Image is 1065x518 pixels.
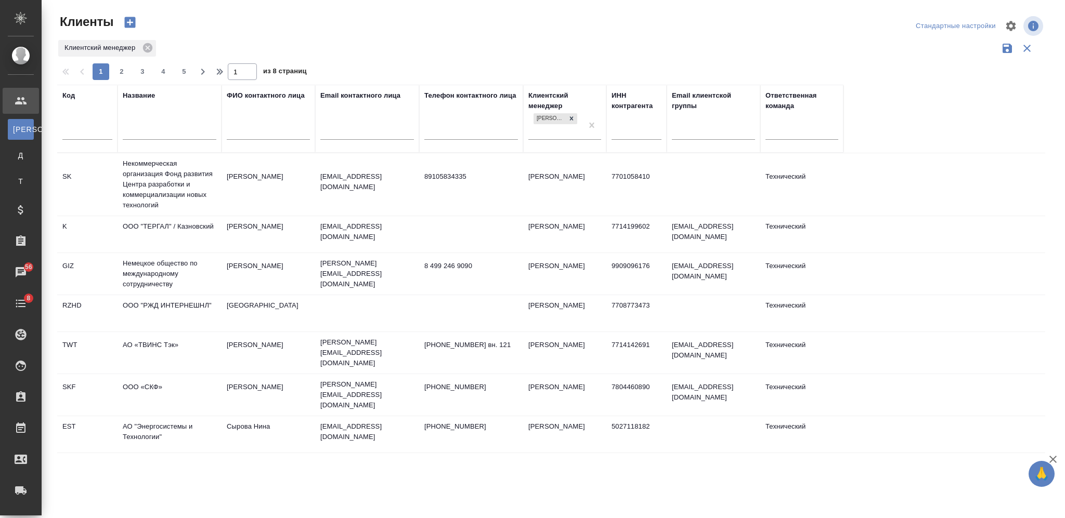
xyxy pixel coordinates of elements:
td: [PERSON_NAME] [523,377,606,413]
button: Сбросить фильтры [1017,38,1037,58]
span: 4 [155,67,172,77]
div: Название [123,90,155,101]
td: [EMAIL_ADDRESS][DOMAIN_NAME] [667,256,760,292]
span: 2 [113,67,130,77]
p: [PERSON_NAME][EMAIL_ADDRESS][DOMAIN_NAME] [320,379,414,410]
p: [EMAIL_ADDRESS][DOMAIN_NAME] [320,221,414,242]
div: ИНН контрагента [612,90,661,111]
td: [PERSON_NAME] [523,256,606,292]
a: [PERSON_NAME] [8,119,34,140]
p: [EMAIL_ADDRESS][DOMAIN_NAME] [320,421,414,442]
div: Клиентский менеджер [58,40,156,57]
span: Д [13,150,29,161]
td: TWT [57,335,118,371]
td: [PERSON_NAME] [222,256,315,292]
button: 4 [155,63,172,80]
p: [PHONE_NUMBER] [424,421,518,432]
p: [PERSON_NAME][EMAIL_ADDRESS][DOMAIN_NAME] [320,337,414,368]
td: Технический [760,453,843,489]
td: ООО «СКФ» [118,377,222,413]
div: Email контактного лица [320,90,400,101]
td: Технический [760,166,843,203]
p: 8 499 246 9090 [424,261,518,271]
span: Посмотреть информацию [1023,16,1045,36]
td: ООО "РЖД ИНТЕРНЕШНЛ" [118,295,222,331]
p: [EMAIL_ADDRESS][DOMAIN_NAME] [320,458,414,479]
td: [PERSON_NAME] [523,335,606,371]
td: 7701058410 [606,166,667,203]
span: 5 [176,67,192,77]
td: 7708773473 [606,295,667,331]
td: Сырова Нина [222,416,315,453]
a: 56 [3,259,39,285]
td: АО "Энергосистемы и Технологии" [118,416,222,453]
p: 89105834335 [424,171,518,182]
p: [PHONE_NUMBER] [424,382,518,392]
td: 5027118182 [606,416,667,453]
td: 7728748450 [606,453,667,489]
p: Клиентский менеджер [64,43,139,53]
div: Ответственная команда [765,90,838,111]
p: [PHONE_NUMBER] вн. 121 [424,340,518,350]
a: Т [8,171,34,192]
td: [PERSON_NAME] [222,453,315,489]
td: [EMAIL_ADDRESS][DOMAIN_NAME] [667,216,760,253]
td: [PERSON_NAME] [523,216,606,253]
span: Настроить таблицу [998,14,1023,38]
span: из 8 страниц [263,65,307,80]
button: 2 [113,63,130,80]
td: [PERSON_NAME] [222,377,315,413]
td: [EMAIL_ADDRESS][DOMAIN_NAME] [667,335,760,371]
button: 5 [176,63,192,80]
a: Д [8,145,34,166]
td: SK [57,166,118,203]
td: EST [57,416,118,453]
td: [GEOGRAPHIC_DATA] [222,295,315,331]
p: [PERSON_NAME][EMAIL_ADDRESS][DOMAIN_NAME] [320,258,414,289]
td: [PERSON_NAME] [222,216,315,253]
td: 7714199602 [606,216,667,253]
p: [PHONE_NUMBER], доб. 102 [424,458,518,469]
td: [EMAIL_ADDRESS][DOMAIN_NAME] [667,377,760,413]
td: K [57,216,118,253]
button: 🙏 [1029,461,1055,487]
div: ФИО контактного лица [227,90,305,101]
td: ООО "ТЕРГАЛ" / Казновский [118,216,222,253]
td: Некоммерческая организация Фонд развития Центра разработки и коммерциализации новых технологий [118,153,222,216]
button: 3 [134,63,151,80]
span: Клиенты [57,14,113,30]
td: Технический [760,377,843,413]
td: 7714142691 [606,335,667,371]
td: SKF [57,377,118,413]
td: [PERSON_NAME] [222,166,315,203]
span: Т [13,176,29,187]
td: [EMAIL_ADDRESS][DOMAIN_NAME] [667,453,760,489]
td: [PERSON_NAME] [222,335,315,371]
td: [PERSON_NAME] [523,295,606,331]
td: Технический [760,216,843,253]
div: Никифорова Валерия [532,112,578,125]
td: RZHD [57,295,118,331]
td: Технический [760,335,843,371]
td: 7804460890 [606,377,667,413]
button: Сохранить фильтры [997,38,1017,58]
div: Код [62,90,75,101]
td: NIN [57,453,118,489]
td: ООО «Нефтегазовые инновации» [118,453,222,489]
td: [PERSON_NAME] [523,166,606,203]
span: 8 [20,293,36,303]
td: [PERSON_NAME] [523,416,606,453]
a: 8 [3,290,39,316]
div: Email клиентской группы [672,90,755,111]
span: 3 [134,67,151,77]
span: [PERSON_NAME] [13,124,29,135]
td: 9909096176 [606,256,667,292]
div: Телефон контактного лица [424,90,516,101]
div: [PERSON_NAME] [534,113,566,124]
td: АО «ТВИНС Тэк» [118,335,222,371]
td: GIZ [57,256,118,292]
td: Технический [760,416,843,453]
span: 🙏 [1033,463,1050,485]
td: [PERSON_NAME] [523,453,606,489]
span: 56 [19,262,38,272]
